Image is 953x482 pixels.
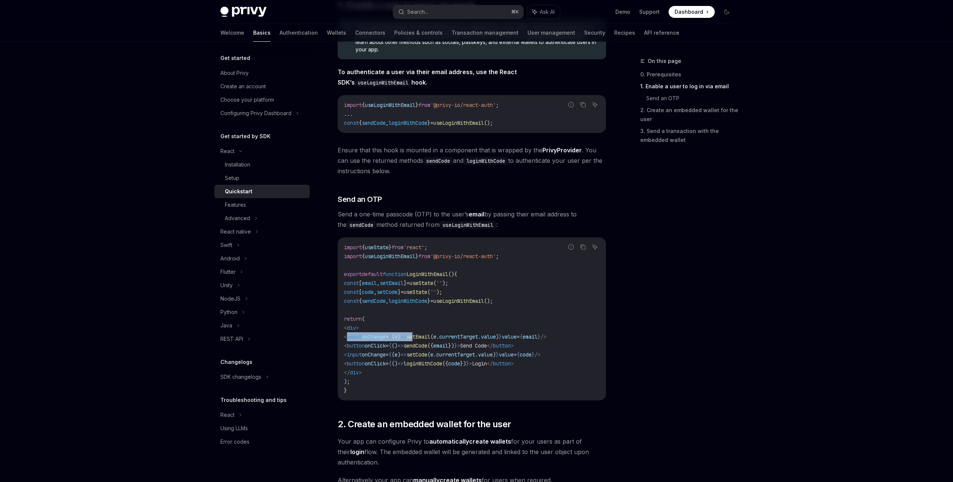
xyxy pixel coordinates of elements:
span: useLoginWithEmail [433,298,484,304]
button: Copy the contents from the code block [578,242,588,252]
span: const [344,289,359,295]
span: => [401,351,407,358]
span: </ [344,369,350,376]
a: Policies & controls [394,24,443,42]
span: sendCode [362,298,386,304]
span: ) [493,351,496,358]
a: 2. Create an embedded wallet for the user [640,104,739,125]
span: from [392,244,404,251]
span: < [344,351,347,358]
span: value [481,333,496,340]
strong: automatically [429,438,469,445]
span: } [389,244,392,251]
span: email [523,333,538,340]
div: Flutter [220,267,236,276]
code: useLoginWithEmail [440,221,496,229]
a: Error codes [214,435,310,448]
span: , [377,280,380,286]
span: currentTarget [436,351,475,358]
div: About Privy [220,69,249,77]
a: About Privy [214,66,310,80]
span: } [466,360,469,367]
span: . [433,351,436,358]
a: Quickstart [214,185,310,198]
span: button [493,360,511,367]
div: React native [220,227,251,236]
button: Copy the contents from the code block [578,100,588,110]
span: '' [430,289,436,295]
span: button [347,360,365,367]
a: PrivyProvider [542,146,582,154]
span: (); [484,120,493,126]
h5: Troubleshooting and tips [220,396,287,405]
span: = [386,360,389,367]
span: value [478,351,493,358]
button: Report incorrect code [566,242,576,252]
span: input [347,351,362,358]
span: ); [442,280,448,286]
span: = [407,280,409,286]
span: div [350,369,359,376]
span: ( [433,280,436,286]
span: . [475,351,478,358]
span: from [418,102,430,108]
span: const [344,298,359,304]
a: Wallets [327,24,346,42]
h5: Get started by SDK [220,132,271,141]
div: Setup [225,174,239,183]
span: } [427,120,430,126]
code: sendCode [423,157,453,165]
div: Error codes [220,437,249,446]
span: => [398,360,404,367]
span: } [496,351,499,358]
span: ⌘ K [511,9,519,15]
span: ; [496,253,499,260]
span: const [344,120,359,126]
span: ( [392,351,395,358]
span: (); [484,298,493,304]
span: ) [496,333,499,340]
span: div [347,324,356,331]
span: { [362,102,365,108]
span: import [344,244,362,251]
span: default [362,271,383,278]
span: return [344,315,362,322]
div: Advanced [225,214,250,223]
strong: To authenticate a user via their email address, use the React SDK’s hook. [338,68,517,86]
span: Ask AI [540,8,555,16]
span: button [493,342,511,349]
span: ] [398,289,401,295]
button: Toggle dark mode [721,6,733,18]
a: Setup [214,171,310,185]
span: > [457,342,460,349]
span: ... [344,111,353,117]
a: Authentication [280,24,318,42]
span: ({ [442,360,448,367]
span: , [374,289,377,295]
span: } [344,387,347,394]
span: LoginWithEmail [407,271,448,278]
span: }) [460,360,466,367]
code: sendCode [347,221,376,229]
span: Ensure that this hook is mounted in a component that is wrapped by the . You can use the returned... [338,145,606,176]
div: Java [220,321,232,330]
span: value [499,351,514,358]
span: useState [404,289,427,295]
span: [ [359,289,362,295]
span: export [344,271,362,278]
div: Using LLMs [220,424,248,433]
span: code [448,360,460,367]
span: () [392,342,398,349]
span: } [538,333,541,340]
span: < [344,324,347,331]
a: Choose your platform [214,93,310,107]
span: '@privy-io/react-auth' [430,253,496,260]
div: Installation [225,160,250,169]
span: > [469,360,472,367]
span: import [344,253,362,260]
span: } [427,298,430,304]
span: } [415,102,418,108]
span: ); [436,289,442,295]
button: Ask AI [527,5,560,19]
span: sendCode [404,342,427,349]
